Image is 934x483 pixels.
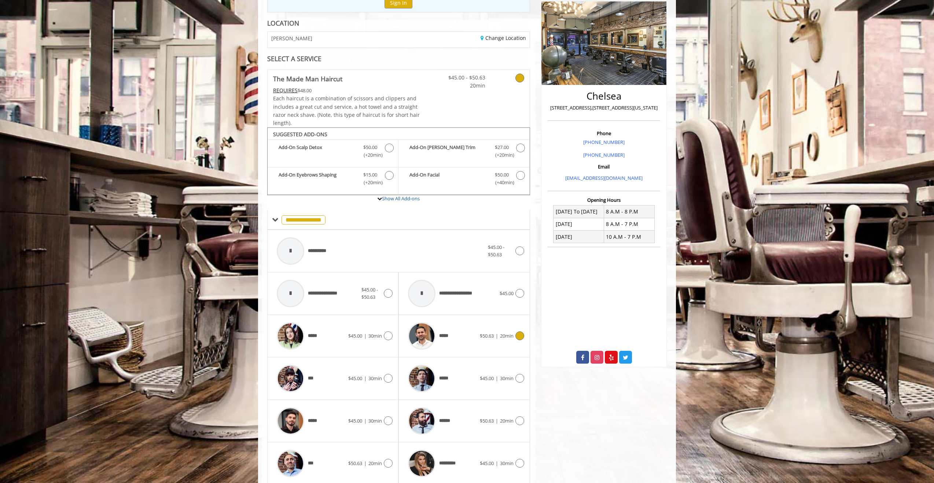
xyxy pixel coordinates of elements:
span: (+20min ) [360,151,381,159]
span: $45.00 [348,332,362,339]
span: 20min [368,460,382,467]
label: Add-On Scalp Detox [271,144,394,161]
a: [PHONE_NUMBER] [583,152,625,158]
span: $50.63 [348,460,362,467]
span: | [496,460,498,467]
span: $50.63 [480,332,494,339]
div: $48.00 [273,86,420,94]
span: $50.00 [363,144,377,151]
span: (+40min ) [491,179,512,186]
span: 20min [500,332,514,339]
label: Add-On Facial [402,171,526,188]
div: SELECT A SERVICE [267,55,530,62]
b: SUGGESTED ADD-ONS [273,131,327,138]
span: | [364,332,367,339]
span: 30min [500,375,514,382]
h2: Chelsea [549,91,658,101]
label: Add-On Beard Trim [402,144,526,161]
b: Add-On [PERSON_NAME] Trim [409,144,487,159]
span: 30min [500,460,514,467]
span: $45.00 - $50.63 [488,244,504,258]
div: The Made Man Haircut Add-onS [267,127,530,196]
span: (+20min ) [491,151,512,159]
b: The Made Man Haircut [273,74,342,84]
td: 8 A.M - 7 P.M [604,218,654,230]
span: (+20min ) [360,179,381,186]
b: LOCATION [267,19,299,27]
td: [DATE] [554,218,604,230]
span: $45.00 [348,417,362,424]
span: 30min [368,332,382,339]
p: [STREET_ADDRESS],[STREET_ADDRESS][US_STATE] [549,104,658,112]
b: Add-On Scalp Detox [279,144,356,159]
span: $45.00 [480,460,494,467]
span: $45.00 - $50.63 [442,74,485,82]
b: Add-On Eyebrows Shaping [279,171,356,186]
span: $15.00 [363,171,377,179]
span: $45.00 [348,375,362,382]
span: | [496,417,498,424]
span: This service needs some Advance to be paid before we block your appointment [273,87,298,94]
td: 8 A.M - 8 P.M [604,205,654,218]
span: $27.00 [495,144,509,151]
a: Change Location [481,34,526,41]
span: | [364,417,367,424]
span: $45.00 [500,290,514,297]
span: 30min [368,417,382,424]
span: | [496,375,498,382]
label: Add-On Eyebrows Shaping [271,171,394,188]
span: | [364,375,367,382]
b: Add-On Facial [409,171,487,186]
span: Each haircut is a combination of scissors and clippers and includes a great cut and service, a ho... [273,95,420,126]
h3: Phone [549,131,658,136]
h3: Opening Hours [548,197,660,203]
span: | [364,460,367,467]
a: [PHONE_NUMBER] [583,139,625,145]
td: [DATE] To [DATE] [554,205,604,218]
a: [EMAIL_ADDRESS][DOMAIN_NAME] [565,175,643,181]
h3: Email [549,164,658,169]
span: $50.00 [495,171,509,179]
a: Show All Add-ons [382,195,420,202]
span: 20min [442,82,485,90]
span: 30min [368,375,382,382]
span: $50.63 [480,417,494,424]
span: $45.00 [480,375,494,382]
td: 10 A.M - 7 P.M [604,231,654,243]
span: [PERSON_NAME] [271,36,312,41]
td: [DATE] [554,231,604,243]
span: 20min [500,417,514,424]
span: $45.00 - $50.63 [361,286,378,301]
span: | [496,332,498,339]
